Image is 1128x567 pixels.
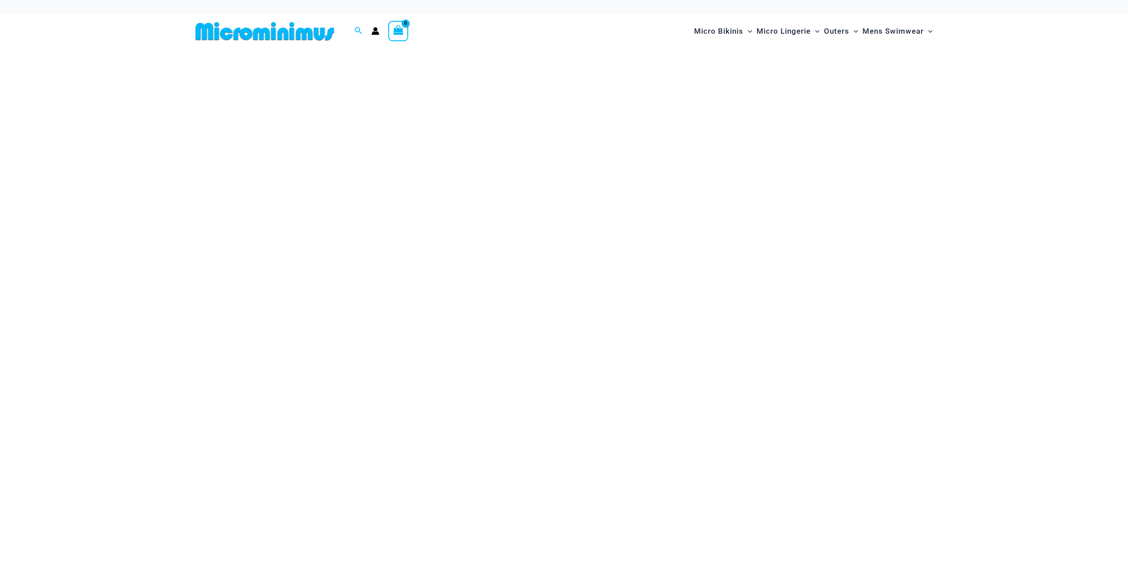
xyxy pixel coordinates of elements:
a: View Shopping Cart, empty [388,21,409,41]
span: Micro Bikinis [694,20,743,43]
a: Mens SwimwearMenu ToggleMenu Toggle [860,18,935,45]
a: Micro LingerieMenu ToggleMenu Toggle [754,18,822,45]
span: Menu Toggle [811,20,820,43]
a: OutersMenu ToggleMenu Toggle [822,18,860,45]
span: Micro Lingerie [757,20,811,43]
span: Menu Toggle [924,20,933,43]
span: Mens Swimwear [863,20,924,43]
a: Search icon link [355,26,363,37]
a: Account icon link [371,27,379,35]
span: Menu Toggle [743,20,752,43]
span: Menu Toggle [849,20,858,43]
nav: Site Navigation [691,16,937,46]
a: Micro BikinisMenu ToggleMenu Toggle [692,18,754,45]
span: Outers [824,20,849,43]
img: MM SHOP LOGO FLAT [192,21,338,41]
